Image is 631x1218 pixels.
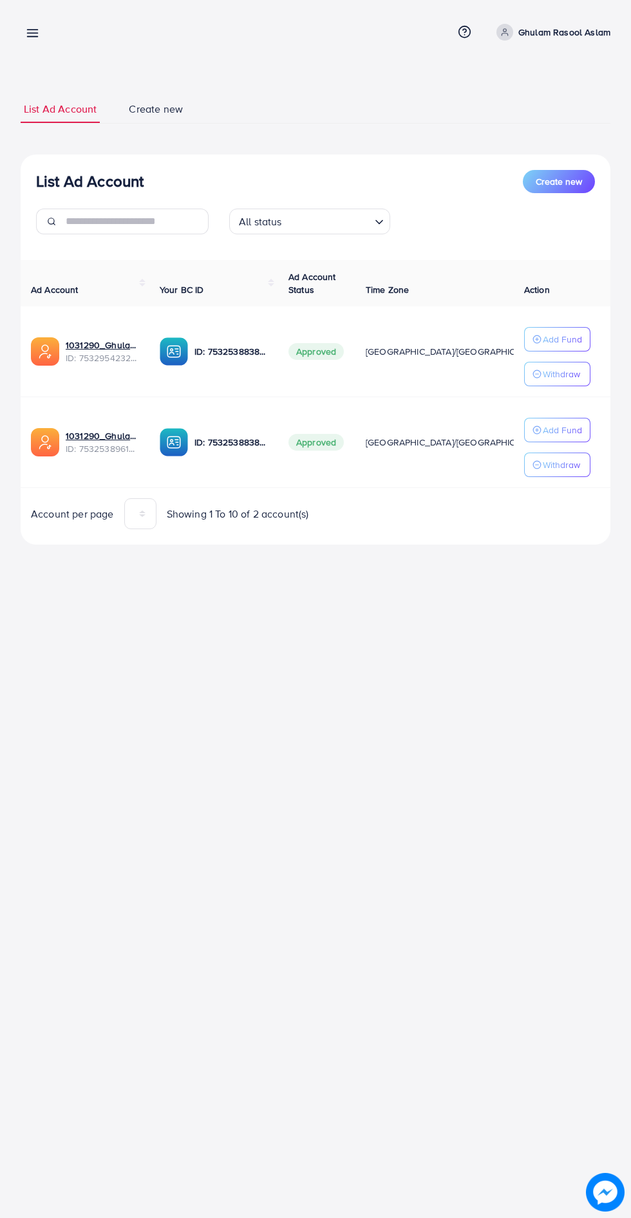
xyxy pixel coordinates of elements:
[523,170,595,193] button: Create new
[288,343,344,360] span: Approved
[194,435,268,450] p: ID: 7532538838637019152
[160,428,188,456] img: ic-ba-acc.ded83a64.svg
[194,344,268,359] p: ID: 7532538838637019152
[288,270,336,296] span: Ad Account Status
[66,339,139,351] a: 1031290_Ghulam Rasool Aslam 2_1753902599199
[36,172,144,191] h3: List Ad Account
[236,212,285,231] span: All status
[543,332,582,347] p: Add Fund
[24,102,97,117] span: List Ad Account
[524,453,590,477] button: Withdraw
[524,362,590,386] button: Withdraw
[366,345,545,358] span: [GEOGRAPHIC_DATA]/[GEOGRAPHIC_DATA]
[31,507,114,521] span: Account per page
[588,1175,622,1209] img: image
[524,283,550,296] span: Action
[536,175,582,188] span: Create new
[366,283,409,296] span: Time Zone
[66,429,139,456] div: <span class='underline'>1031290_Ghulam Rasool Aslam_1753805901568</span></br>7532538961244635153
[31,428,59,456] img: ic-ads-acc.e4c84228.svg
[286,210,370,231] input: Search for option
[543,422,582,438] p: Add Fund
[66,351,139,364] span: ID: 7532954232266326017
[524,327,590,351] button: Add Fund
[31,283,79,296] span: Ad Account
[366,436,545,449] span: [GEOGRAPHIC_DATA]/[GEOGRAPHIC_DATA]
[66,339,139,365] div: <span class='underline'>1031290_Ghulam Rasool Aslam 2_1753902599199</span></br>7532954232266326017
[66,442,139,455] span: ID: 7532538961244635153
[229,209,390,234] div: Search for option
[31,337,59,366] img: ic-ads-acc.e4c84228.svg
[543,457,580,473] p: Withdraw
[491,24,610,41] a: Ghulam Rasool Aslam
[167,507,309,521] span: Showing 1 To 10 of 2 account(s)
[160,283,204,296] span: Your BC ID
[129,102,183,117] span: Create new
[288,434,344,451] span: Approved
[518,24,610,40] p: Ghulam Rasool Aslam
[543,366,580,382] p: Withdraw
[66,429,139,442] a: 1031290_Ghulam Rasool Aslam_1753805901568
[160,337,188,366] img: ic-ba-acc.ded83a64.svg
[524,418,590,442] button: Add Fund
